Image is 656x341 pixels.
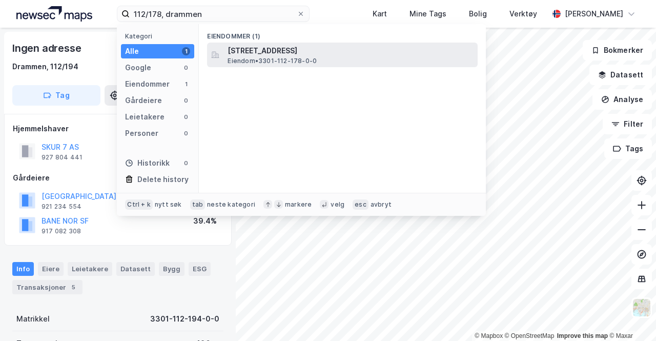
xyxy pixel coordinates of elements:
[182,47,190,55] div: 1
[373,8,387,20] div: Kart
[199,24,486,43] div: Eiendommer (1)
[182,80,190,88] div: 1
[331,200,344,209] div: velg
[13,172,223,184] div: Gårdeiere
[605,292,656,341] div: Kontrollprogram for chat
[12,40,83,56] div: Ingen adresse
[137,173,189,186] div: Delete history
[68,282,78,292] div: 5
[125,127,158,139] div: Personer
[150,313,219,325] div: 3301-112-194-0-0
[182,113,190,121] div: 0
[42,153,83,162] div: 927 804 441
[353,199,368,210] div: esc
[605,292,656,341] iframe: Chat Widget
[155,200,182,209] div: nytt søk
[193,215,217,227] div: 39.4%
[589,65,652,85] button: Datasett
[125,62,151,74] div: Google
[228,45,474,57] span: [STREET_ADDRESS]
[125,78,170,90] div: Eiendommer
[159,262,184,275] div: Bygg
[207,200,255,209] div: neste kategori
[16,6,92,22] img: logo.a4113a55bc3d86da70a041830d287a7e.svg
[12,262,34,275] div: Info
[182,96,190,105] div: 0
[42,203,81,211] div: 921 234 554
[190,199,206,210] div: tab
[409,8,446,20] div: Mine Tags
[469,8,487,20] div: Bolig
[505,332,555,339] a: OpenStreetMap
[603,114,652,134] button: Filter
[116,262,155,275] div: Datasett
[182,64,190,72] div: 0
[13,123,223,135] div: Hjemmelshaver
[12,280,83,294] div: Transaksjoner
[125,94,162,107] div: Gårdeiere
[12,61,78,73] div: Drammen, 112/194
[12,85,100,106] button: Tag
[285,200,312,209] div: markere
[130,6,297,22] input: Søk på adresse, matrikkel, gårdeiere, leietakere eller personer
[182,129,190,137] div: 0
[125,32,194,40] div: Kategori
[125,111,165,123] div: Leietakere
[68,262,112,275] div: Leietakere
[475,332,503,339] a: Mapbox
[16,313,50,325] div: Matrikkel
[371,200,392,209] div: avbryt
[583,40,652,61] button: Bokmerker
[182,159,190,167] div: 0
[565,8,623,20] div: [PERSON_NAME]
[38,262,64,275] div: Eiere
[228,57,317,65] span: Eiendom • 3301-112-178-0-0
[604,138,652,159] button: Tags
[509,8,537,20] div: Verktøy
[592,89,652,110] button: Analyse
[42,227,81,235] div: 917 082 308
[557,332,608,339] a: Improve this map
[189,262,211,275] div: ESG
[125,157,170,169] div: Historikk
[125,45,139,57] div: Alle
[125,199,153,210] div: Ctrl + k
